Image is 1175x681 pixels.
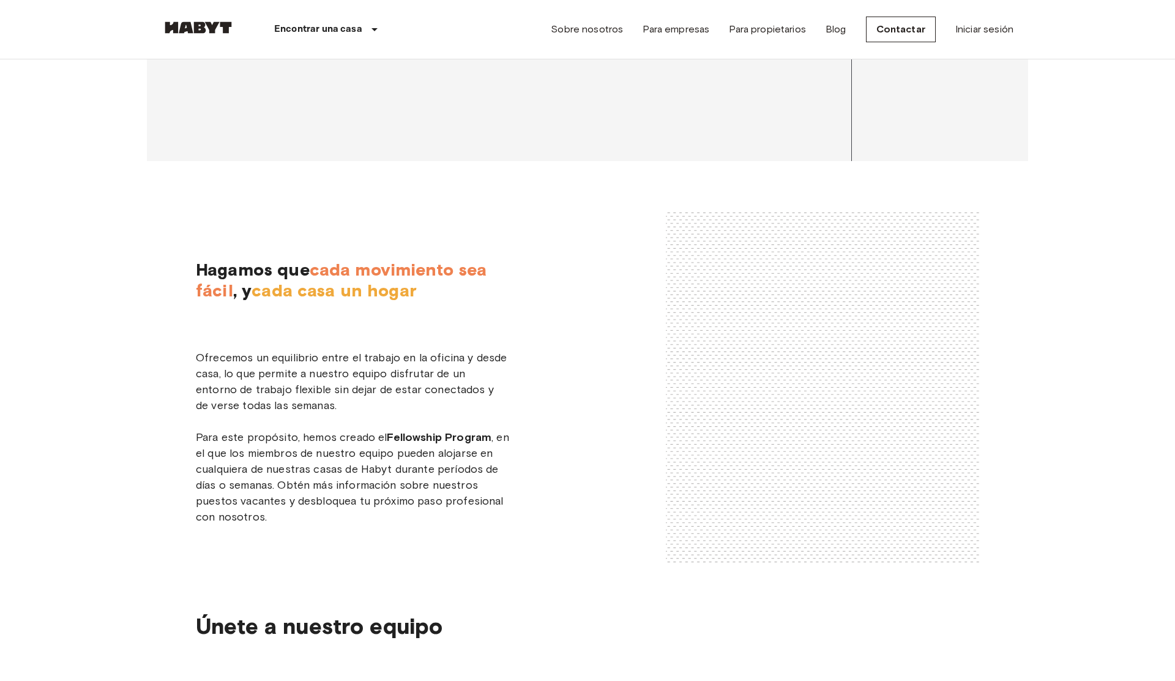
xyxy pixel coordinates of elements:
[551,22,623,37] a: Sobre nosotros
[955,22,1013,37] a: Iniciar sesión
[162,21,235,34] img: Habyt
[252,280,417,301] span: cada casa un hogar
[196,210,509,301] span: Hagamos que , y
[387,431,491,444] b: Fellowship Program
[826,22,846,37] a: Blog
[729,22,806,37] a: Para propietarios
[196,350,509,525] span: Ofrecemos un equilibrio entre el trabajo en la oficina y desde casa, lo que permite a nuestro equ...
[196,612,442,639] span: Únete a nuestro equipo
[274,22,362,37] p: Encontrar una casa
[643,22,709,37] a: Para empresas
[866,17,936,42] a: Contactar
[196,259,487,301] span: cada movimiento sea fácil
